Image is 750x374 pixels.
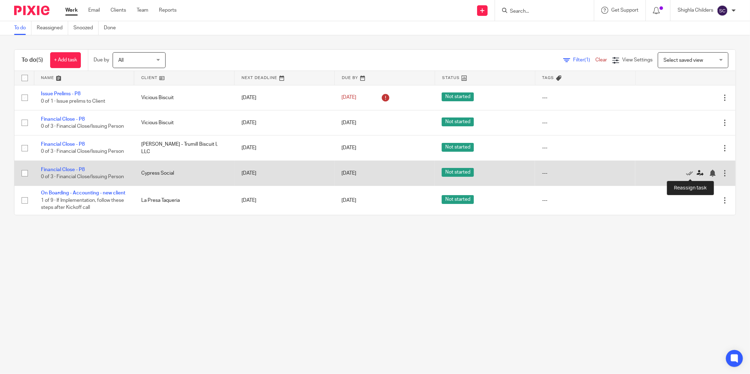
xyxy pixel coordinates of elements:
[73,21,99,35] a: Snoozed
[234,135,335,161] td: [DATE]
[94,56,109,64] p: Due by
[342,95,357,100] span: [DATE]
[663,58,703,63] span: Select saved view
[14,21,31,35] a: To do
[65,7,78,14] a: Work
[509,8,573,15] input: Search
[342,198,357,203] span: [DATE]
[234,85,335,110] td: [DATE]
[595,58,607,62] a: Clear
[36,57,43,63] span: (5)
[678,7,713,14] p: Shighla Childers
[37,21,68,35] a: Reassigned
[134,135,234,161] td: [PERSON_NAME] - Trumill Biscuit I, LLC
[41,117,85,122] a: Financial Close - P8
[686,170,697,177] a: Mark as done
[118,58,124,63] span: All
[134,110,234,135] td: Vicious Biscuit
[134,161,234,186] td: Cypress Social
[41,174,124,179] span: 0 of 3 · Financial Close/Issuing Person
[41,191,125,195] a: On Boarding - Accounting - new client
[542,94,628,101] div: ---
[717,5,728,16] img: svg%3E
[234,110,335,135] td: [DATE]
[14,6,49,15] img: Pixie
[234,161,335,186] td: [DATE]
[111,7,126,14] a: Clients
[41,149,124,154] span: 0 of 3 · Financial Close/Issuing Person
[542,76,554,80] span: Tags
[542,144,628,151] div: ---
[41,91,81,96] a: Issue Prelims - P8
[342,145,357,150] span: [DATE]
[41,99,105,104] span: 0 of 1 · Issue prelims to Client
[442,168,474,177] span: Not started
[342,171,357,176] span: [DATE]
[41,198,124,210] span: 1 of 9 · If Implementation, follow these steps after Kickoff call
[41,142,85,147] a: Financial Close - P8
[159,7,177,14] a: Reports
[611,8,638,13] span: Get Support
[442,117,474,126] span: Not started
[22,56,43,64] h1: To do
[573,58,595,62] span: Filter
[542,119,628,126] div: ---
[104,21,121,35] a: Done
[41,124,124,129] span: 0 of 3 · Financial Close/Issuing Person
[50,52,81,68] a: + Add task
[137,7,148,14] a: Team
[542,197,628,204] div: ---
[134,186,234,215] td: La Presa Taqueria
[88,7,100,14] a: Email
[134,85,234,110] td: Vicious Biscuit
[542,170,628,177] div: ---
[234,186,335,215] td: [DATE]
[41,167,85,172] a: Financial Close - P8
[442,195,474,204] span: Not started
[622,58,653,62] span: View Settings
[442,92,474,101] span: Not started
[342,120,357,125] span: [DATE]
[442,143,474,152] span: Not started
[584,58,590,62] span: (1)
